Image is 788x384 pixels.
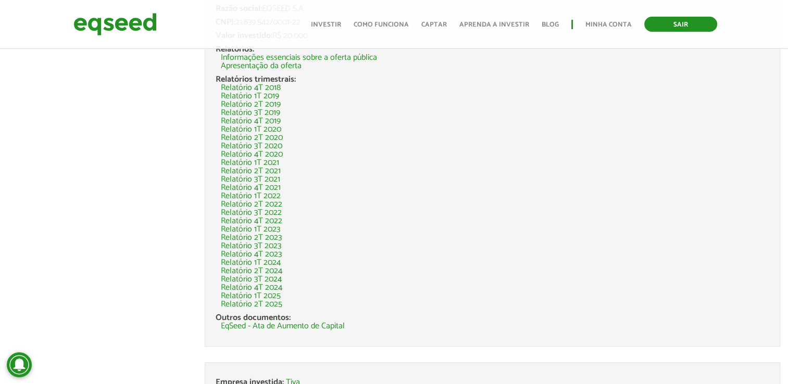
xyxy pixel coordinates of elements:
[73,10,157,38] img: EqSeed
[354,21,409,28] a: Como funciona
[221,92,279,100] a: Relatório 1T 2019
[221,54,377,62] a: Informações essenciais sobre a oferta pública
[216,42,254,56] span: Relatórios:
[221,225,280,234] a: Relatório 1T 2023
[221,259,281,267] a: Relatório 1T 2024
[221,209,282,217] a: Relatório 3T 2022
[221,275,282,284] a: Relatório 3T 2024
[221,192,281,200] a: Relatório 1T 2022
[221,134,283,142] a: Relatório 2T 2020
[221,62,302,70] a: Apresentação da oferta
[221,100,281,109] a: Relatório 2T 2019
[221,142,282,150] a: Relatório 3T 2020
[221,159,279,167] a: Relatório 1T 2021
[221,109,280,117] a: Relatório 3T 2019
[221,84,281,92] a: Relatório 4T 2018
[644,17,717,32] a: Sair
[311,21,341,28] a: Investir
[421,21,447,28] a: Captar
[221,217,282,225] a: Relatório 4T 2022
[221,284,282,292] a: Relatório 4T 2024
[542,21,559,28] a: Blog
[221,167,281,175] a: Relatório 2T 2021
[221,322,345,330] a: EqSeed - Ata de Aumento de Capital
[221,117,281,125] a: Relatório 4T 2019
[221,150,283,159] a: Relatório 4T 2020
[585,21,632,28] a: Minha conta
[459,21,529,28] a: Aprenda a investir
[221,292,281,300] a: Relatório 1T 2025
[221,242,281,250] a: Relatório 3T 2023
[216,311,291,325] span: Outros documentos:
[221,300,282,309] a: Relatório 2T 2025
[221,267,282,275] a: Relatório 2T 2024
[221,200,282,209] a: Relatório 2T 2022
[221,125,281,134] a: Relatório 1T 2020
[216,72,296,86] span: Relatórios trimestrais:
[221,184,281,192] a: Relatório 4T 2021
[221,250,282,259] a: Relatório 4T 2023
[221,234,282,242] a: Relatório 2T 2023
[221,175,280,184] a: Relatório 3T 2021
